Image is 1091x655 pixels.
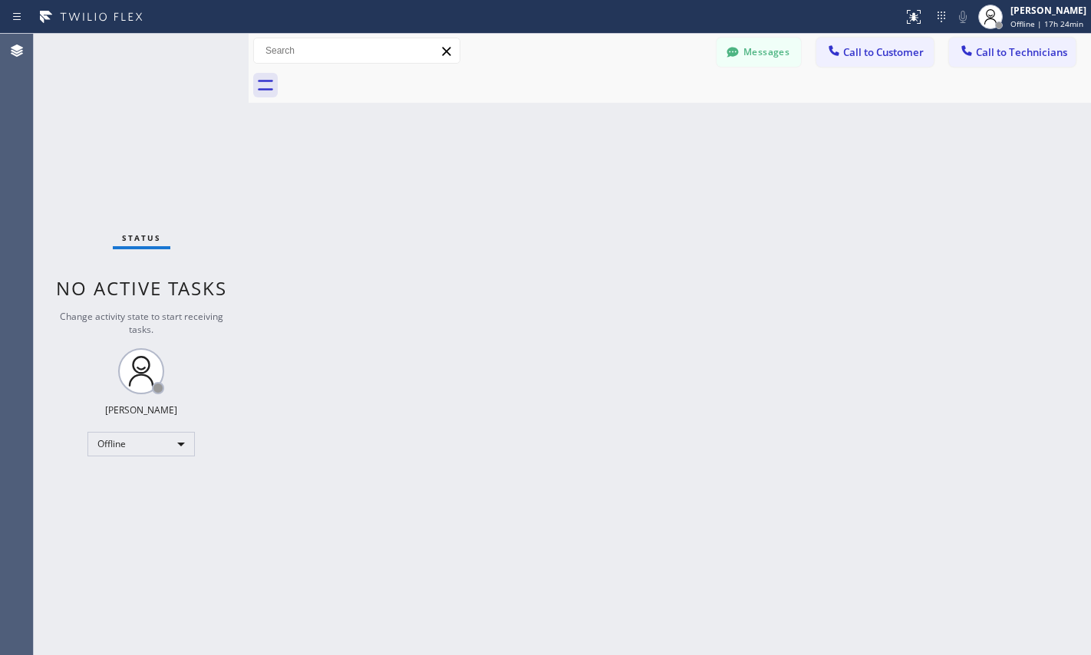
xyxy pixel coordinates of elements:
input: Search [254,38,460,63]
button: Messages [717,38,801,67]
span: Call to Customer [843,45,924,59]
button: Mute [952,6,974,28]
span: Offline | 17h 24min [1010,18,1083,29]
button: Call to Customer [816,38,934,67]
span: Change activity state to start receiving tasks. [60,310,223,336]
div: Offline [87,432,195,456]
span: No active tasks [56,275,227,301]
span: Status [122,232,161,243]
div: [PERSON_NAME] [1010,4,1086,17]
span: Call to Technicians [976,45,1067,59]
div: [PERSON_NAME] [105,403,177,416]
button: Call to Technicians [949,38,1076,67]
